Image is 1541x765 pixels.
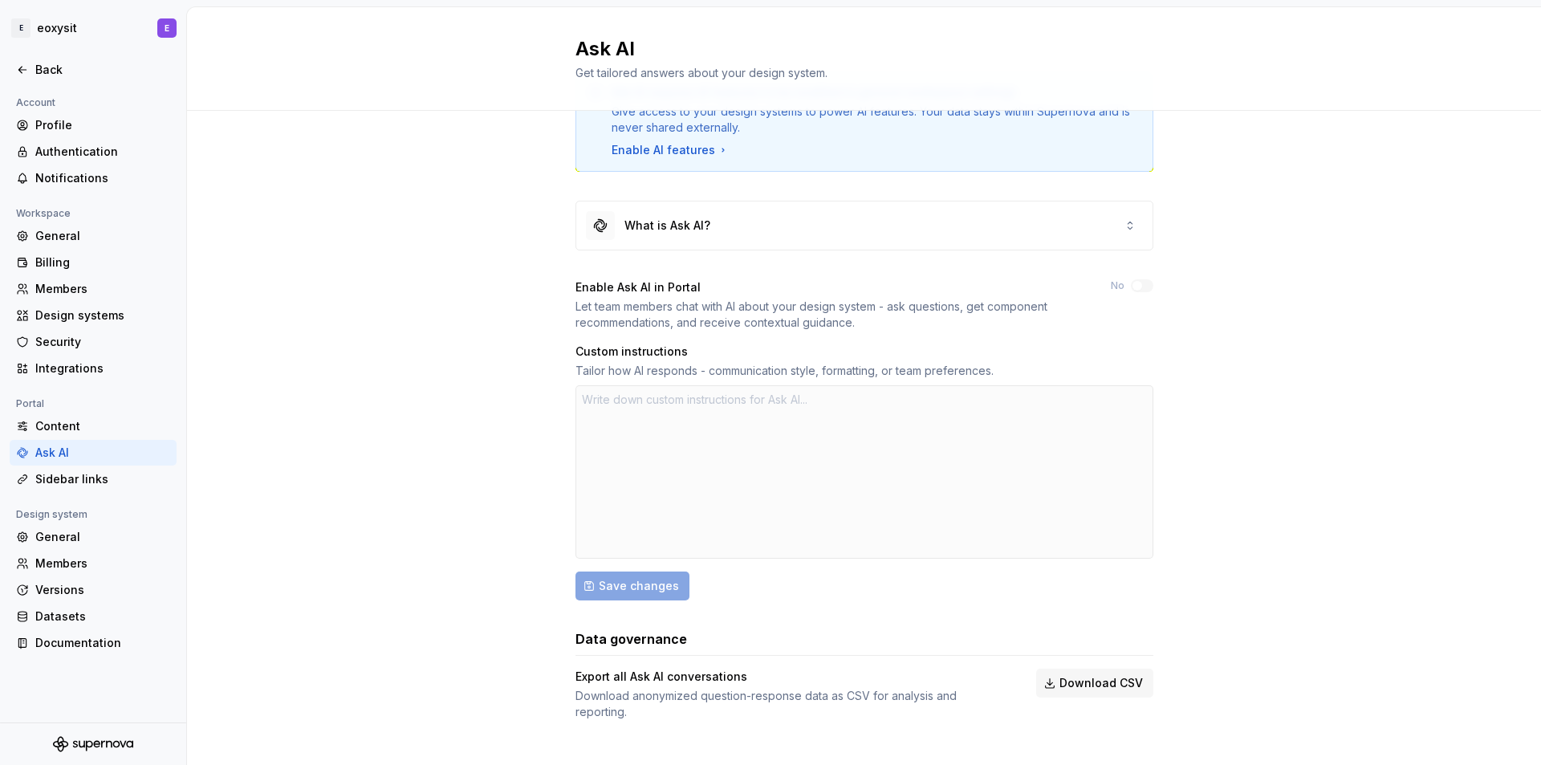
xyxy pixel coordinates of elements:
div: Custom instructions [575,344,1153,360]
div: Workspace [10,204,77,223]
span: Get tailored answers about your design system. [575,66,827,79]
div: Ask AI [35,445,170,461]
div: Datasets [35,608,170,625]
button: Download CSV [1036,669,1153,698]
div: Portal [10,394,51,413]
a: Documentation [10,630,177,656]
div: Content [35,418,170,434]
label: No [1111,279,1124,292]
a: Design systems [10,303,177,328]
div: General [35,228,170,244]
a: Members [10,276,177,302]
div: Versions [35,582,170,598]
div: Export all Ask AI conversations [575,669,1007,685]
div: Download anonymized question-response data as CSV for analysis and reporting. [575,688,1007,720]
div: Account [10,93,62,112]
button: EeoxysitE [3,10,183,46]
div: Documentation [35,635,170,651]
div: Let team members chat with AI about your design system - ask questions, get component recommendat... [575,299,1082,331]
a: Authentication [10,139,177,165]
div: What is Ask AI? [624,218,710,234]
div: Profile [35,117,170,133]
div: Authentication [35,144,170,160]
div: Design systems [35,307,170,323]
button: Enable AI features [612,142,730,158]
a: Profile [10,112,177,138]
a: Versions [10,577,177,603]
div: eoxysit [37,20,77,36]
div: Give access to your design systems to power AI features. Your data stays within Supernova and is ... [612,104,1140,136]
div: Members [35,281,170,297]
div: Billing [35,254,170,271]
div: Members [35,555,170,572]
div: E [11,18,30,38]
div: Integrations [35,360,170,376]
div: Security [35,334,170,350]
a: Integrations [10,356,177,381]
span: Download CSV [1059,675,1143,691]
a: Security [10,329,177,355]
a: Back [10,57,177,83]
h2: Ask AI [575,36,1134,62]
div: General [35,529,170,545]
div: Back [35,62,170,78]
div: Sidebar links [35,471,170,487]
a: Notifications [10,165,177,191]
a: Sidebar links [10,466,177,492]
div: Tailor how AI responds - communication style, formatting, or team preferences. [575,363,1153,379]
div: Design system [10,505,94,524]
div: Enable Ask AI in Portal [575,279,1082,295]
a: Billing [10,250,177,275]
div: E [165,22,169,35]
a: Members [10,551,177,576]
svg: Supernova Logo [53,736,133,752]
a: Content [10,413,177,439]
a: General [10,223,177,249]
a: Ask AI [10,440,177,466]
div: Notifications [35,170,170,186]
h3: Data governance [575,629,687,649]
a: Datasets [10,604,177,629]
a: General [10,524,177,550]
